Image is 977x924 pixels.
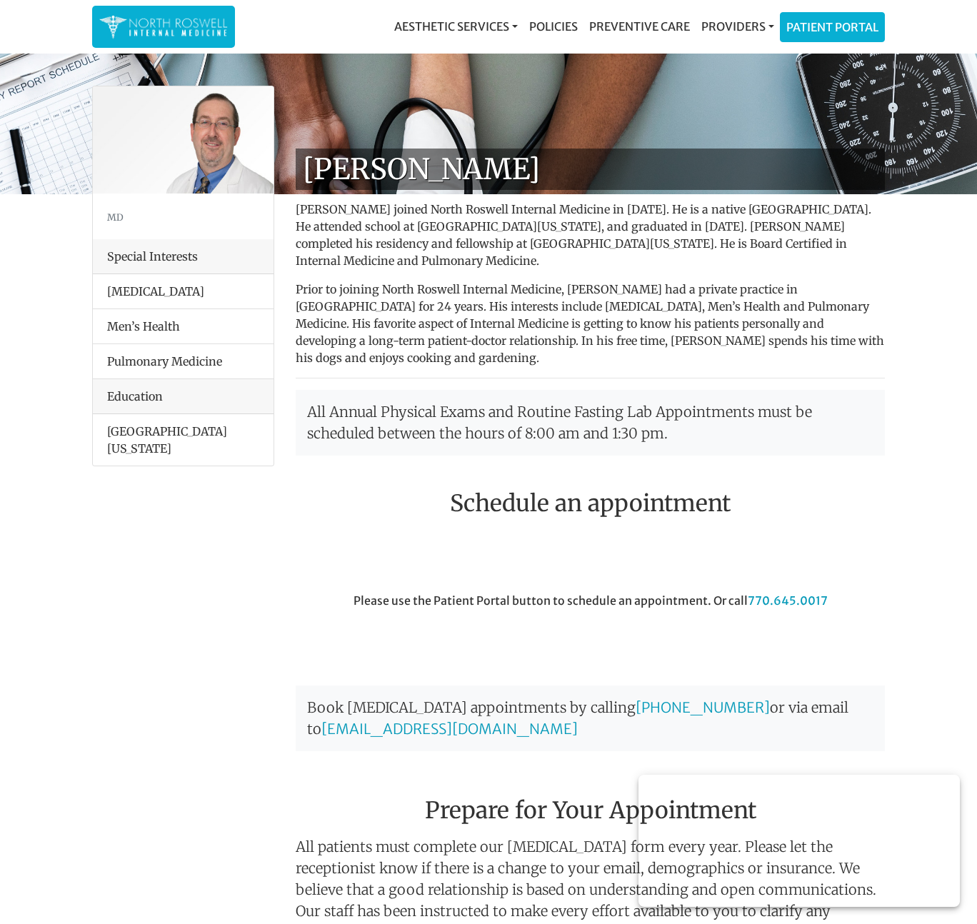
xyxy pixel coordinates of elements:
[296,281,885,366] p: Prior to joining North Roswell Internal Medicine, [PERSON_NAME] had a private practice in [GEOGRA...
[296,686,885,751] p: Book [MEDICAL_DATA] appointments by calling or via email to
[389,12,523,41] a: Aesthetic Services
[93,274,274,309] li: [MEDICAL_DATA]
[296,390,885,456] p: All Annual Physical Exams and Routine Fasting Lab Appointments must be scheduled between the hour...
[748,593,828,608] a: 770.645.0017
[93,239,274,274] div: Special Interests
[523,12,583,41] a: Policies
[93,308,274,344] li: Men’s Health
[321,720,578,738] a: [EMAIL_ADDRESS][DOMAIN_NAME]
[99,13,228,41] img: North Roswell Internal Medicine
[93,414,274,466] li: [GEOGRAPHIC_DATA][US_STATE]
[296,763,885,830] h2: Prepare for Your Appointment
[696,12,780,41] a: Providers
[583,12,696,41] a: Preventive Care
[285,592,896,672] div: Please use the Patient Portal button to schedule an appointment. Or call
[781,13,884,41] a: Patient Portal
[107,211,124,223] small: MD
[636,698,770,716] a: [PHONE_NUMBER]
[296,201,885,269] p: [PERSON_NAME] joined North Roswell Internal Medicine in [DATE]. He is a native [GEOGRAPHIC_DATA]....
[296,149,885,190] h1: [PERSON_NAME]
[93,343,274,379] li: Pulmonary Medicine
[93,86,274,194] img: Dr. George Kanes
[296,490,885,517] h2: Schedule an appointment
[93,379,274,414] div: Education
